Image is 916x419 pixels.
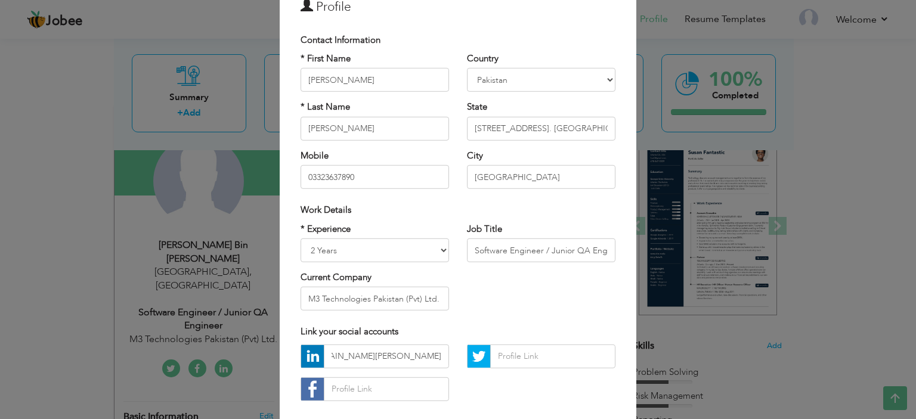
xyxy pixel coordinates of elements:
[324,377,449,401] input: Profile Link
[301,150,329,162] label: Mobile
[301,325,398,337] span: Link your social accounts
[490,344,615,368] input: Profile Link
[301,33,380,45] span: Contact Information
[467,52,499,65] label: Country
[467,222,502,235] label: Job Title
[301,101,350,113] label: * Last Name
[468,345,490,368] img: Twitter
[324,344,449,368] input: Profile Link
[301,378,324,401] img: facebook
[301,52,351,65] label: * First Name
[301,222,351,235] label: * Experience
[467,101,487,113] label: State
[301,271,372,284] label: Current Company
[301,345,324,368] img: linkedin
[467,150,483,162] label: City
[301,204,351,216] span: Work Details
